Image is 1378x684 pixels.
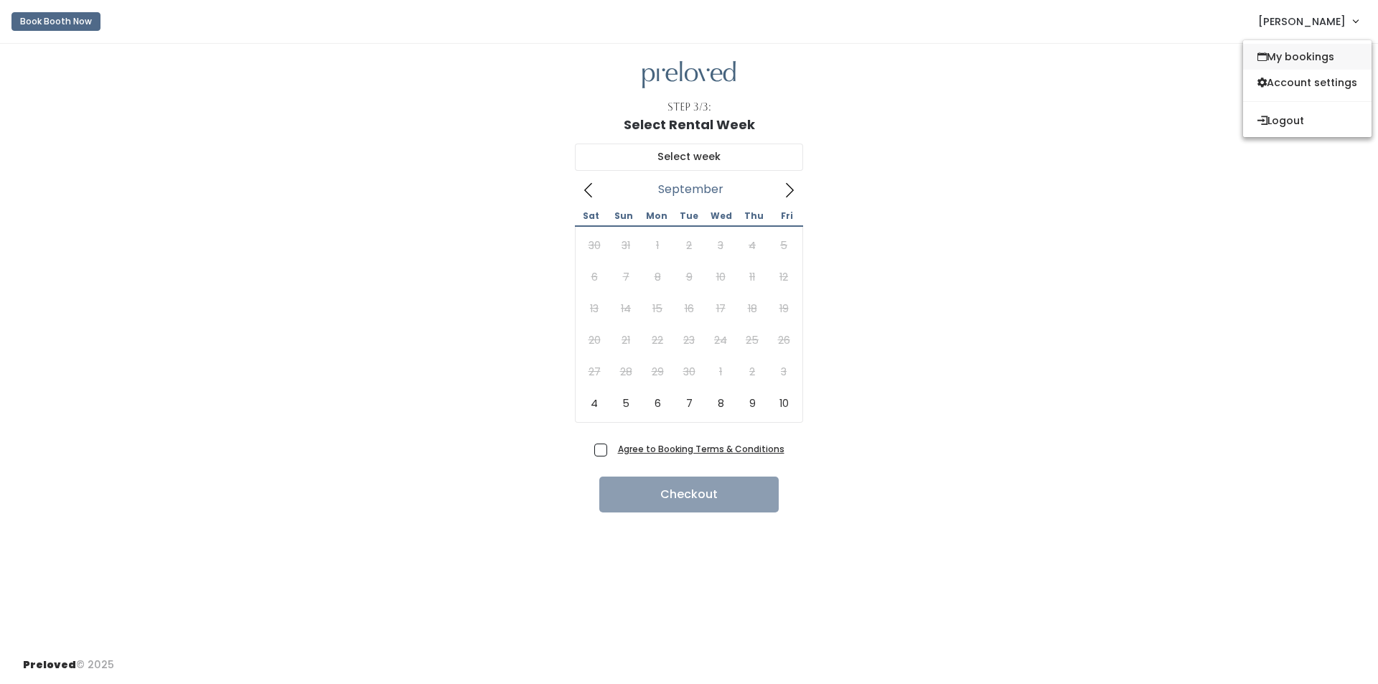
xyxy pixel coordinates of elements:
span: October 4, 2025 [578,388,610,419]
span: Fri [771,212,803,220]
span: Sat [575,212,607,220]
h1: Select Rental Week [624,118,755,132]
a: Account settings [1243,70,1372,95]
button: Logout [1243,108,1372,133]
span: Sun [607,212,639,220]
span: Tue [672,212,705,220]
div: © 2025 [23,646,114,673]
div: Step 3/3: [667,100,711,115]
span: September [658,187,723,192]
span: October 6, 2025 [642,388,673,419]
span: Thu [738,212,770,220]
span: [PERSON_NAME] [1258,14,1346,29]
span: October 8, 2025 [705,388,736,419]
span: October 5, 2025 [610,388,642,419]
span: October 9, 2025 [736,388,768,419]
a: Agree to Booking Terms & Conditions [618,443,784,455]
span: October 10, 2025 [768,388,800,419]
span: October 7, 2025 [673,388,705,419]
a: My bookings [1243,44,1372,70]
a: Book Booth Now [11,6,100,37]
span: Wed [706,212,738,220]
span: Preloved [23,657,76,672]
img: preloved logo [642,61,736,89]
button: Checkout [599,477,779,512]
button: Book Booth Now [11,12,100,31]
a: [PERSON_NAME] [1244,6,1372,37]
span: Mon [640,212,672,220]
input: Select week [575,144,803,171]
